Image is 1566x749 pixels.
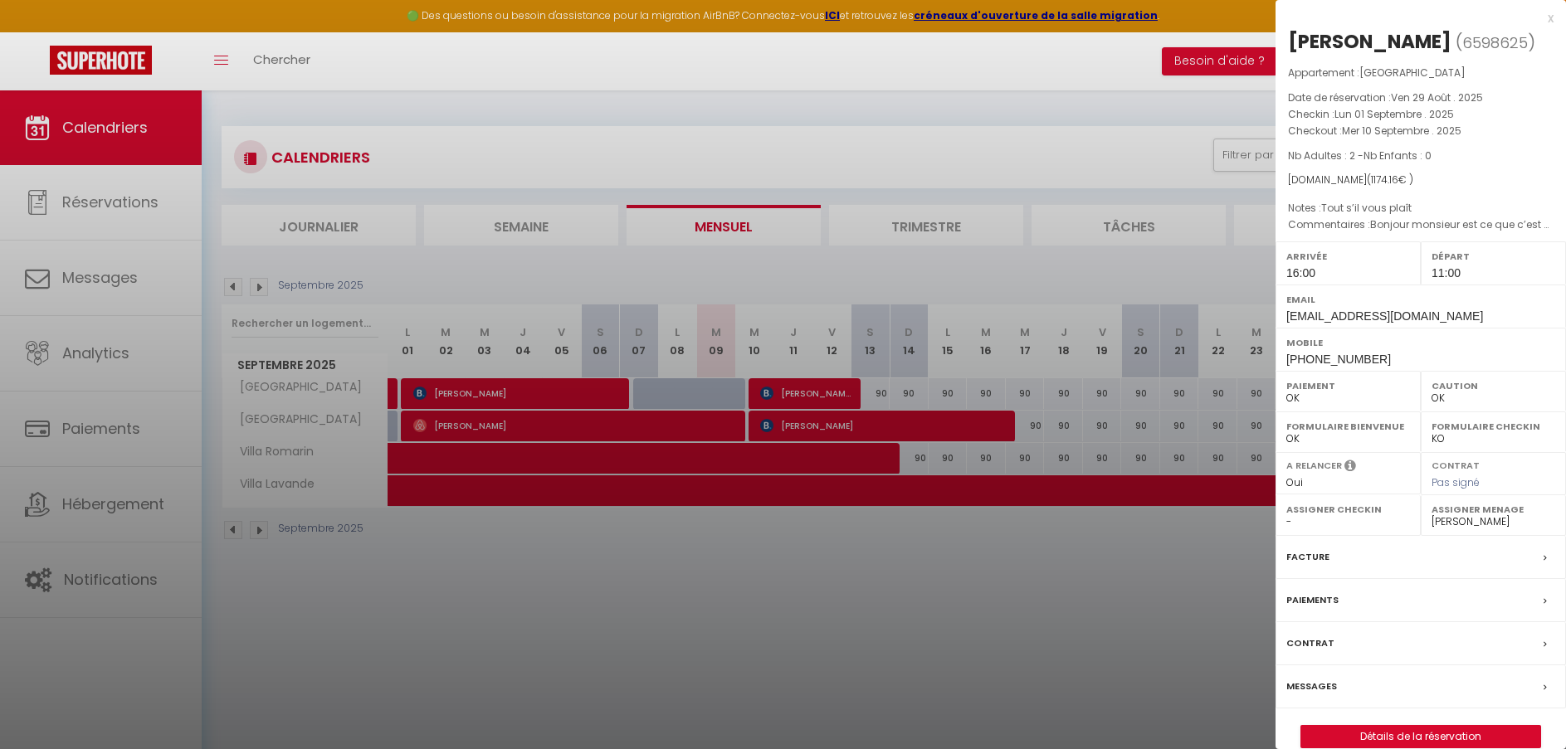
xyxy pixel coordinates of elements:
span: 6598625 [1462,32,1528,53]
label: Formulaire Checkin [1432,418,1555,435]
div: x [1276,8,1554,28]
label: A relancer [1286,459,1342,473]
label: Paiements [1286,591,1339,609]
span: Nb Adultes : 2 - [1288,148,1432,163]
span: [GEOGRAPHIC_DATA] [1359,66,1466,80]
label: Départ [1432,248,1555,265]
span: Lun 01 Septembre . 2025 [1334,107,1454,121]
button: Détails de la réservation [1300,725,1541,748]
span: ( € ) [1367,173,1413,187]
label: Messages [1286,678,1337,695]
p: Date de réservation : [1288,90,1554,106]
label: Arrivée [1286,248,1410,265]
div: [DOMAIN_NAME] [1288,173,1554,188]
span: 11:00 [1432,266,1461,280]
span: 1174.16 [1371,173,1398,187]
span: 16:00 [1286,266,1315,280]
span: Pas signé [1432,475,1480,489]
span: Tout s’il vous plaît [1321,201,1412,215]
label: Assigner Menage [1432,501,1555,518]
p: Checkout : [1288,123,1554,139]
label: Formulaire Bienvenue [1286,418,1410,435]
label: Contrat [1432,459,1480,469]
label: Mobile [1286,334,1555,351]
p: Notes : [1288,200,1554,216]
span: ( ) [1456,31,1535,54]
label: Contrat [1286,635,1334,652]
span: [PHONE_NUMBER] [1286,353,1391,366]
label: Caution [1432,377,1555,394]
p: Commentaires : [1288,216,1554,233]
p: Appartement : [1288,65,1554,81]
span: Mer 10 Septembre . 2025 [1342,124,1461,138]
a: Détails de la réservation [1301,726,1540,747]
label: Facture [1286,548,1329,566]
i: Sélectionner OUI si vous souhaiter envoyer les séquences de messages post-checkout [1344,459,1356,477]
label: Email [1286,291,1555,308]
span: [EMAIL_ADDRESS][DOMAIN_NAME] [1286,309,1483,323]
div: [PERSON_NAME] [1288,28,1451,55]
p: Checkin : [1288,106,1554,123]
span: Ven 29 Août . 2025 [1391,90,1483,105]
label: Assigner Checkin [1286,501,1410,518]
label: Paiement [1286,377,1410,394]
span: Nb Enfants : 0 [1364,148,1432,163]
